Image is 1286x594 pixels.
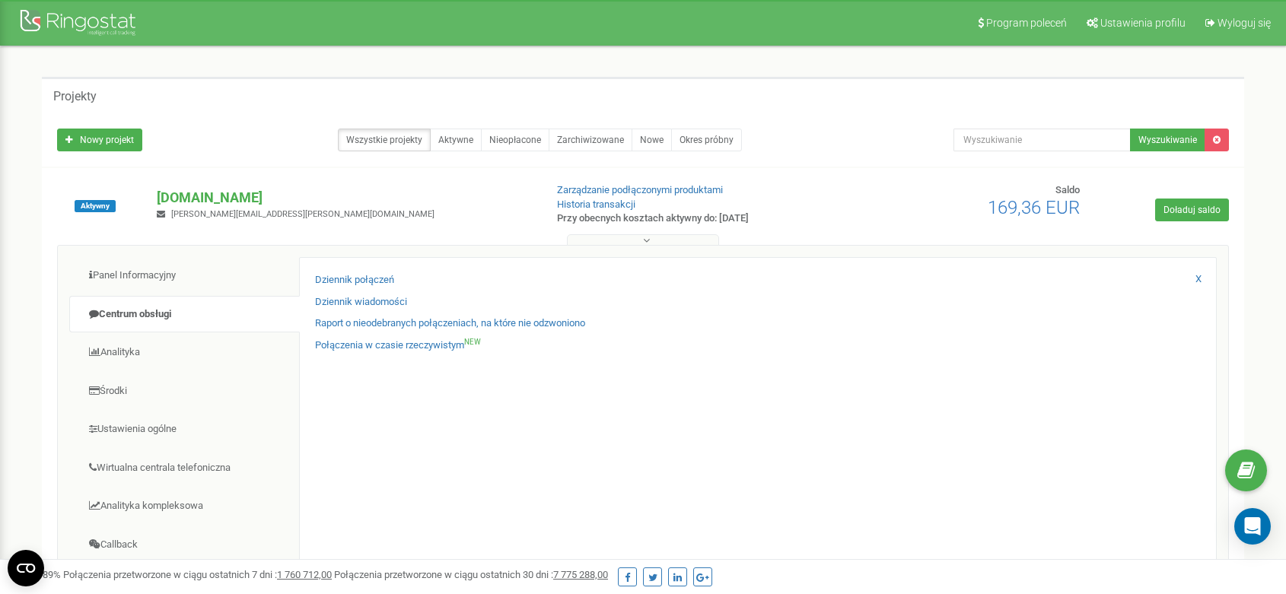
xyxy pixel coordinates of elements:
span: Program poleceń [986,17,1067,29]
a: Aktywne [430,129,482,151]
span: Połączenia przetworzone w ciągu ostatnich 30 dni : [334,569,608,580]
a: Nowe [632,129,672,151]
u: 1 760 712,00 [277,569,332,580]
a: Nieopłacone [481,129,549,151]
a: X [1195,272,1202,287]
a: Dziennik połączeń [315,273,394,287]
a: Wszystkie projekty [338,129,431,151]
a: Analityka [69,334,300,371]
a: Zarchiwizowane [549,129,632,151]
a: Zarządzanie podłączonymi produktami [557,184,723,195]
span: Saldo [1055,184,1080,195]
a: Okres próbny [671,129,742,151]
a: Historia transakcji [557,199,635,210]
a: Połączenia w czasie rzeczywistymNEW [315,338,481,353]
span: Ustawienia profilu [1100,17,1186,29]
input: Wyszukiwanie [953,129,1132,151]
h5: Projekty [53,90,97,103]
a: Wirtualna centrala telefoniczna [69,449,300,487]
span: Połączenia przetworzone w ciągu ostatnich 7 dni : [63,569,332,580]
a: Ustawienia ogólne [69,411,300,448]
a: Centrum obsługi [69,296,300,333]
a: Doładuj saldo [1155,199,1229,221]
sup: NEW [464,338,481,346]
a: Panel Informacyjny [69,257,300,294]
a: Dziennik wiadomości [315,295,407,310]
span: [PERSON_NAME][EMAIL_ADDRESS][PERSON_NAME][DOMAIN_NAME] [171,209,435,219]
a: Callback [69,526,300,564]
a: Nowy projekt [57,129,142,151]
span: Aktywny [75,200,116,212]
a: Analityka kompleksowa [69,488,300,525]
u: 7 775 288,00 [553,569,608,580]
p: [DOMAIN_NAME] [157,188,532,208]
p: Przy obecnych kosztach aktywny do: [DATE] [557,211,833,226]
span: 169,36 EUR [988,197,1080,218]
div: Open Intercom Messenger [1234,508,1271,545]
button: Wyszukiwanie [1130,129,1205,151]
a: Środki [69,373,300,410]
span: Wyloguj się [1218,17,1271,29]
button: Open CMP widget [8,550,44,586]
a: Raport o nieodebranych połączeniach, na które nie odzwoniono [315,316,585,331]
